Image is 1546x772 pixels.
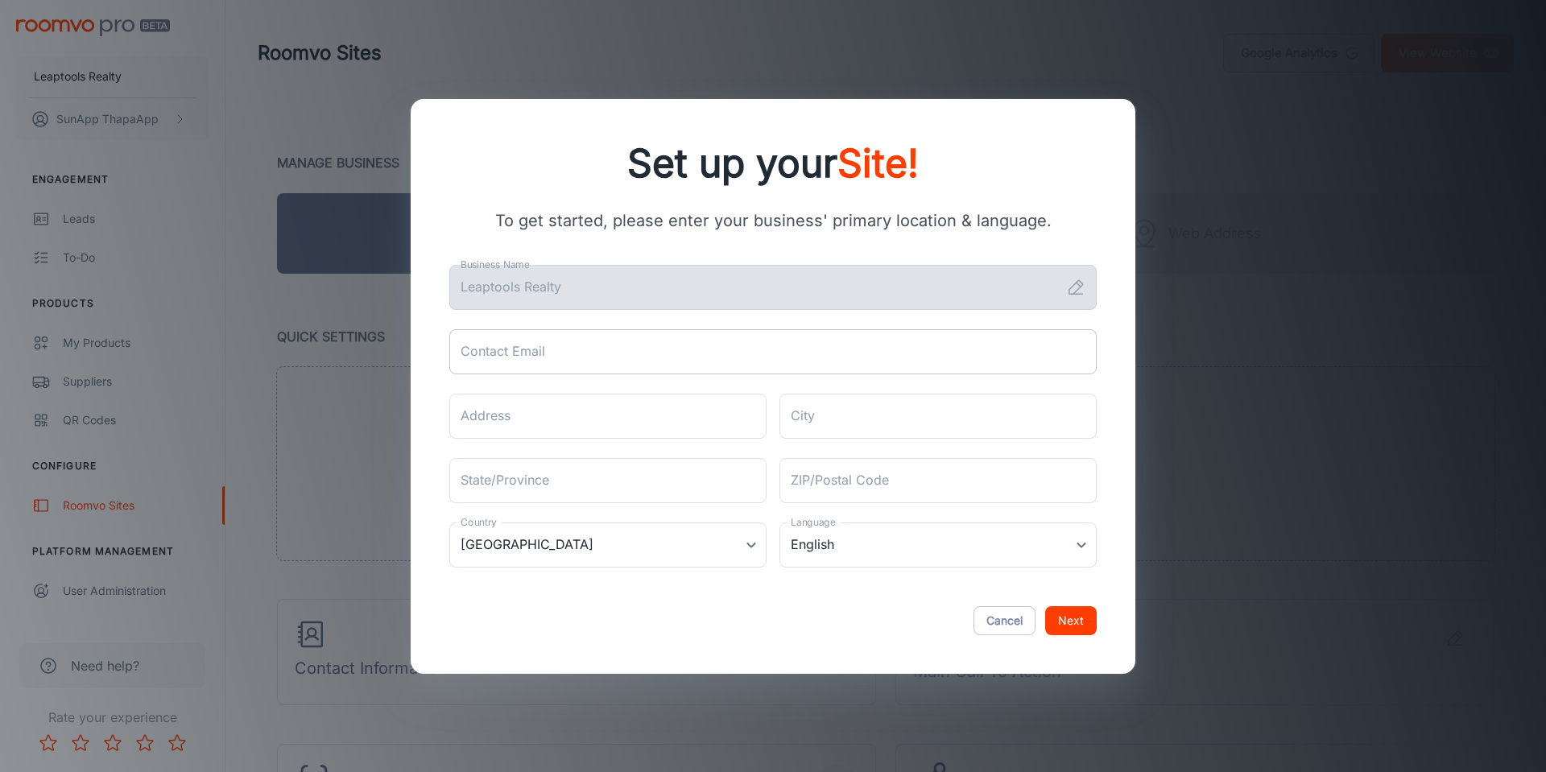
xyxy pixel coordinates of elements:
label: Country [461,515,497,529]
span: Site! [837,139,919,187]
div: [GEOGRAPHIC_DATA] [449,522,767,568]
label: Business Name [461,258,530,271]
div: Set up your [449,138,1097,189]
button: Cancel [973,606,1035,635]
label: Language [791,515,836,529]
div: English [779,522,1097,568]
h5: To get started, please enter your business' primary location & language. [449,208,1097,233]
button: Next [1045,606,1097,635]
